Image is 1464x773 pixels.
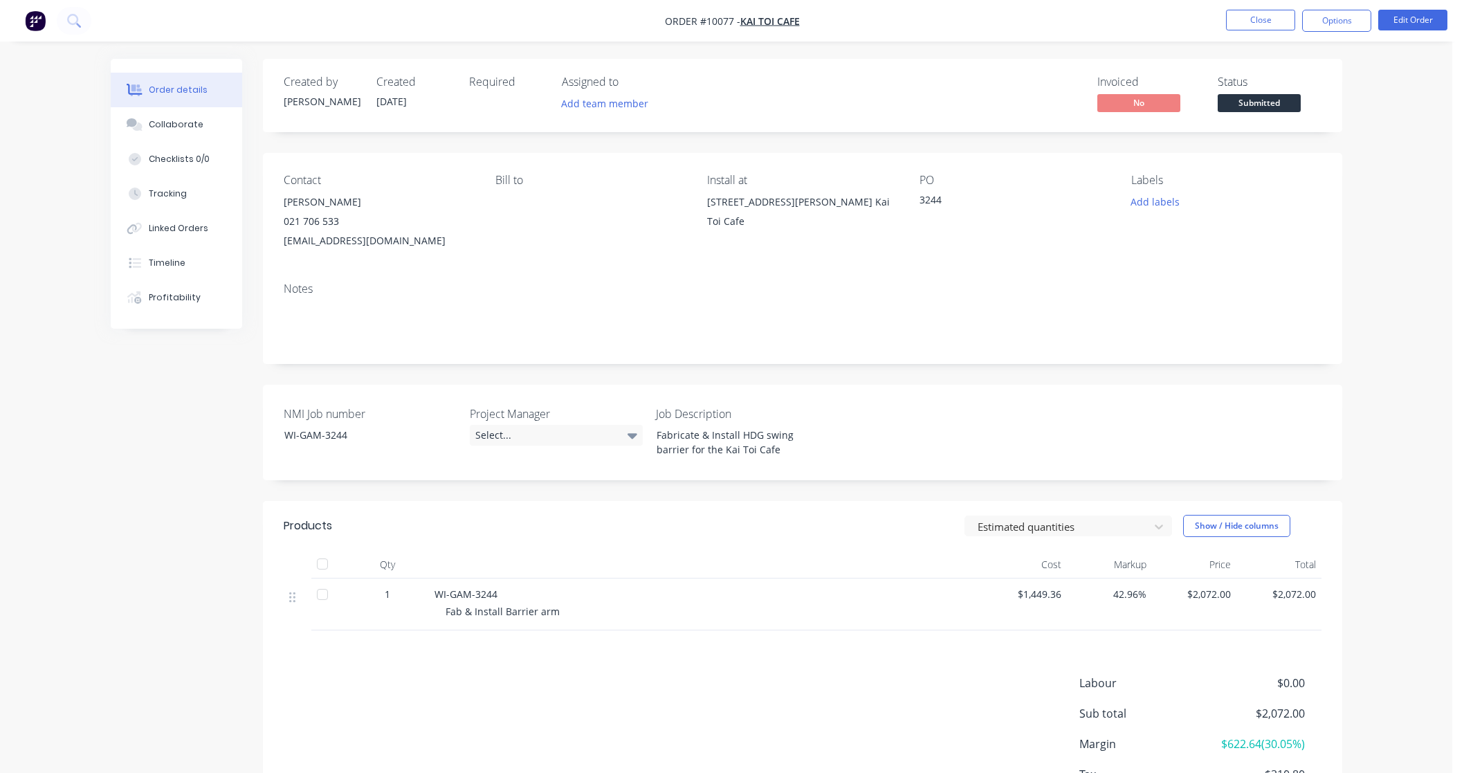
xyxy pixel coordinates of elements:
button: Checklists 0/0 [111,142,242,176]
button: Timeline [111,246,242,280]
label: Project Manager [470,406,643,422]
div: Total [1236,551,1321,579]
div: Linked Orders [149,222,208,235]
button: Tracking [111,176,242,211]
div: Install at [707,174,897,187]
span: Margin [1079,736,1202,752]
div: [PERSON_NAME] [284,192,473,212]
span: 42.96% [1072,587,1146,601]
button: Collaborate [111,107,242,142]
label: Job Description [656,406,829,422]
div: [PERSON_NAME]021 706 533[EMAIL_ADDRESS][DOMAIN_NAME] [284,192,473,251]
div: Cost [982,551,1068,579]
button: Order details [111,73,242,107]
div: WI-GAM-3244 [273,425,446,445]
div: Created [376,75,452,89]
button: Options [1302,10,1371,32]
button: Show / Hide columns [1183,515,1290,537]
span: No [1097,94,1180,111]
span: 1 [385,587,390,601]
div: Notes [284,282,1321,295]
button: Profitability [111,280,242,315]
div: [EMAIL_ADDRESS][DOMAIN_NAME] [284,231,473,251]
span: $2,072.00 [1202,705,1304,722]
button: Add team member [553,94,655,113]
span: $0.00 [1202,675,1304,691]
div: Tracking [149,188,187,200]
label: NMI Job number [284,406,457,422]
span: Order #10077 - [665,15,740,28]
span: WI-GAM-3244 [434,588,497,601]
div: Timeline [149,257,185,269]
div: Status [1218,75,1321,89]
span: Fab & Install Barrier arm [446,605,560,618]
div: Profitability [149,291,201,304]
div: Required [469,75,545,89]
div: [STREET_ADDRESS][PERSON_NAME] Kai Toi Cafe [707,192,897,231]
div: Assigned to [562,75,700,89]
span: $622.64 ( 30.05 %) [1202,736,1304,752]
div: Markup [1067,551,1152,579]
div: [PERSON_NAME] [284,94,360,109]
span: Sub total [1079,705,1202,722]
span: $2,072.00 [1242,587,1316,601]
span: $2,072.00 [1158,587,1232,601]
div: Order details [149,84,208,96]
div: Products [284,518,332,534]
div: Collaborate [149,118,203,131]
div: Bill to [495,174,685,187]
a: Kai Toi Cafe [740,15,800,28]
div: 021 706 533 [284,212,473,231]
button: Submitted [1218,94,1301,115]
button: Edit Order [1378,10,1447,30]
button: Linked Orders [111,211,242,246]
div: Price [1152,551,1237,579]
div: Contact [284,174,473,187]
div: Qty [346,551,429,579]
button: Add team member [562,94,656,113]
span: [DATE] [376,95,407,108]
div: PO [919,174,1109,187]
div: 3244 [919,192,1092,212]
div: Invoiced [1097,75,1201,89]
span: $1,449.36 [988,587,1062,601]
span: Submitted [1218,94,1301,111]
div: Created by [284,75,360,89]
div: [STREET_ADDRESS][PERSON_NAME] Kai Toi Cafe [707,192,897,237]
div: Fabricate & Install HDG swing barrier for the Kai Toi Cafe [646,425,818,460]
img: Factory [25,10,46,31]
button: Close [1226,10,1295,30]
div: Select... [470,425,643,446]
button: Add labels [1124,192,1187,211]
div: Checklists 0/0 [149,153,210,165]
span: Labour [1079,675,1202,691]
div: Labels [1131,174,1321,187]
